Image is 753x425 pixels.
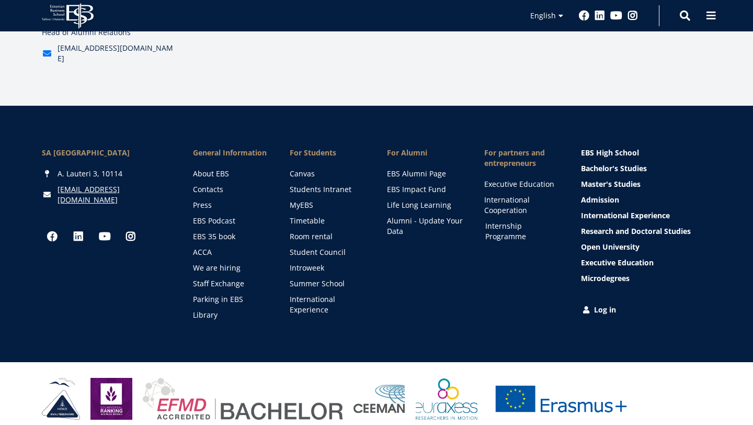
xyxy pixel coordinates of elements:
[579,10,589,21] a: Facebook
[290,278,366,289] a: Summer School
[581,179,711,189] a: Master's Studies
[387,216,463,237] a: Alumni - Update Your Data
[581,210,711,221] a: International Experience
[387,184,463,195] a: EBS Impact Fund
[387,200,463,210] a: Life Long Learning
[193,231,269,242] a: EBS 35 book
[42,169,172,179] div: A. Lauteri 3, 10114
[193,310,269,320] a: Library
[581,273,711,284] a: Microdegrees
[42,226,63,247] a: Facebook
[143,378,343,420] img: EFMD
[290,169,366,179] a: Canvas
[193,216,269,226] a: EBS Podcast
[581,148,711,158] a: EBS High School
[290,247,366,258] a: Student Council
[193,278,269,289] a: Staff Exchange
[485,221,562,242] a: Internship Programme
[193,184,269,195] a: Contacts
[90,378,132,420] img: Eduniversal
[193,247,269,258] a: ACCA
[581,258,711,268] a: Executive Education
[290,200,366,210] a: MyEBS
[387,148,463,158] span: For Alumni
[290,263,366,273] a: Introweek
[595,10,605,21] a: Linkedin
[353,385,405,413] img: Ceeman
[290,231,366,242] a: Room rental
[42,27,174,38] div: Head of Alumni Relations
[627,10,638,21] a: Instagram
[13,312,406,332] p: LIFE-LONG LEARNING AND MICRODEGREES - I agree to receive communications from EBS e.g. general EBS...
[58,184,172,205] a: [EMAIL_ADDRESS][DOMAIN_NAME]
[13,339,414,349] p: ALUMNI INFORMATION - I agree to receive non-marketing communications e.g. alumni events, alumni s...
[42,378,80,420] img: HAKA
[387,169,463,179] a: EBS Alumni Page
[290,184,366,195] a: Students Intranet
[220,86,267,96] span: Phone number
[581,163,711,174] a: Bachelor's Studies
[290,294,366,315] a: International Experience
[220,43,279,53] span: Preferred language
[193,148,269,158] span: General Information
[220,172,269,182] span: Company name
[610,10,622,21] a: Youtube
[484,195,561,216] a: International Cooperation
[488,378,634,420] img: Erasmus+
[484,179,561,189] a: Executive Education
[488,378,634,420] a: Erasmus +
[220,129,281,139] span: Linkedin profile link
[290,148,366,158] a: For Students
[581,305,711,315] a: Log in
[193,294,269,305] a: Parking in EBS
[345,370,392,379] a: Privacy Policy
[581,242,711,252] a: Open University
[42,148,172,158] div: SA [GEOGRAPHIC_DATA]
[581,195,711,205] a: Admission
[193,200,269,210] a: Press
[220,1,252,10] span: Last name
[120,226,141,247] a: Instagram
[193,169,269,179] a: About EBS
[68,226,89,247] a: Linkedin
[484,148,561,169] span: For partners and entrepreneurs
[94,226,115,247] a: Youtube
[3,341,9,348] input: ALUMNI INFORMATION - I agree to receive non-marketing communications e.g. alumni events, alumni s...
[290,216,366,226] a: Timetable
[3,315,9,321] input: LIFE-LONG LEARNING AND MICRODEGREES - I agree to receive communications from EBS e.g. general EBS...
[193,263,269,273] a: We are hiring
[58,43,174,64] div: [EMAIL_ADDRESS][DOMAIN_NAME]
[416,378,477,420] img: EURAXESS
[581,226,711,237] a: Research and Doctoral Studies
